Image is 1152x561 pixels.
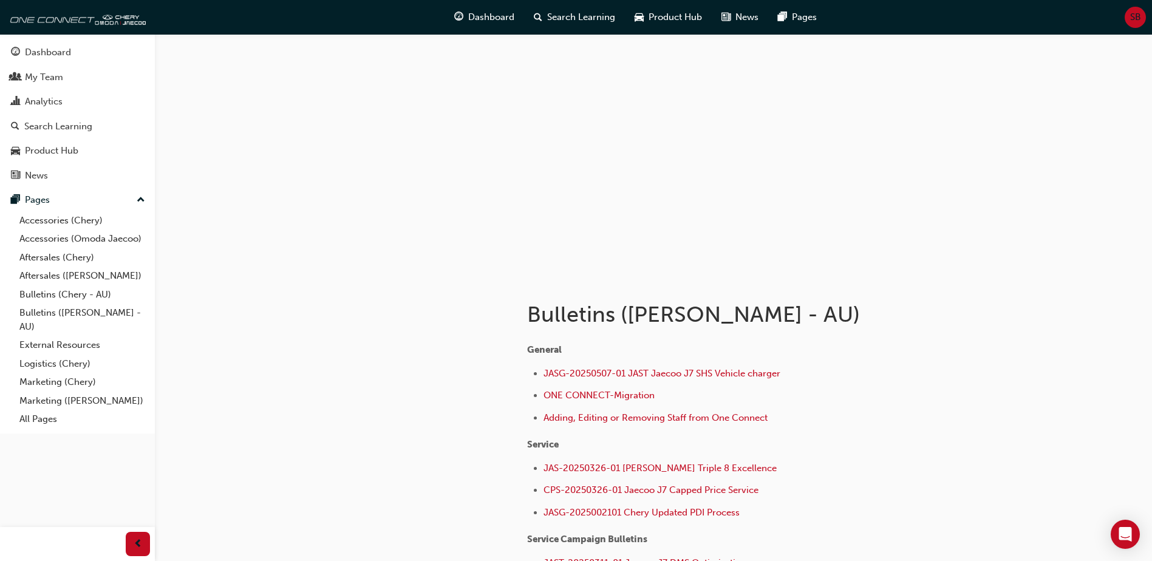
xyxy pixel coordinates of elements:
a: Aftersales (Chery) [15,248,150,267]
a: pages-iconPages [768,5,827,30]
a: Aftersales ([PERSON_NAME]) [15,267,150,285]
span: search-icon [534,10,542,25]
span: Product Hub [649,10,702,24]
a: Bulletins ([PERSON_NAME] - AU) [15,304,150,336]
span: news-icon [721,10,731,25]
span: prev-icon [134,537,143,552]
a: ONE CONNECT-Migration [544,390,655,401]
div: Analytics [25,95,63,109]
h1: Bulletins ([PERSON_NAME] - AU) [527,301,925,328]
span: Dashboard [468,10,514,24]
a: Bulletins (Chery - AU) [15,285,150,304]
a: External Resources [15,336,150,355]
span: pages-icon [778,10,787,25]
span: people-icon [11,72,20,83]
a: Logistics (Chery) [15,355,150,373]
button: DashboardMy TeamAnalyticsSearch LearningProduct HubNews [5,39,150,189]
button: Pages [5,189,150,211]
div: Search Learning [24,120,92,134]
span: car-icon [635,10,644,25]
span: pages-icon [11,195,20,206]
a: Accessories (Chery) [15,211,150,230]
a: My Team [5,66,150,89]
div: Open Intercom Messenger [1111,520,1140,549]
div: News [25,169,48,183]
span: guage-icon [454,10,463,25]
div: My Team [25,70,63,84]
a: JAS-20250326-01 [PERSON_NAME] Triple 8 Excellence [544,463,777,474]
span: search-icon [11,121,19,132]
a: search-iconSearch Learning [524,5,625,30]
div: Product Hub [25,144,78,158]
a: Accessories (Omoda Jaecoo) [15,229,150,248]
span: car-icon [11,146,20,157]
a: guage-iconDashboard [445,5,524,30]
span: News [735,10,758,24]
span: chart-icon [11,97,20,107]
span: General [527,344,562,355]
span: Pages [792,10,817,24]
a: Marketing ([PERSON_NAME]) [15,392,150,410]
a: News [5,165,150,187]
a: Dashboard [5,41,150,64]
a: Analytics [5,90,150,113]
span: Service [527,439,559,450]
span: SB [1130,10,1141,24]
span: Service Campaign Bulletins [527,534,647,545]
a: All Pages [15,410,150,429]
span: guage-icon [11,47,20,58]
a: Adding, Editing or Removing Staff from One Connect [544,412,768,423]
a: JASG-2025002101 Chery Updated PDI Process [544,507,740,518]
a: car-iconProduct Hub [625,5,712,30]
div: Dashboard [25,46,71,59]
span: up-icon [137,192,145,208]
span: news-icon [11,171,20,182]
img: oneconnect [6,5,146,29]
span: Search Learning [547,10,615,24]
a: Product Hub [5,140,150,162]
a: Marketing (Chery) [15,373,150,392]
button: SB [1125,7,1146,28]
a: Search Learning [5,115,150,138]
a: JASG-20250507-01 JAST Jaecoo J7 SHS Vehicle charger [544,368,780,379]
div: Pages [25,193,50,207]
a: CPS-20250326-01 Jaecoo J7 Capped Price Service [544,484,758,495]
a: news-iconNews [712,5,768,30]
